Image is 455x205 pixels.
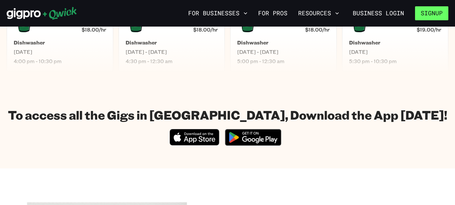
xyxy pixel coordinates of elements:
[255,8,290,19] a: For Pros
[126,58,218,64] span: 4:30 pm - 12:30 am
[237,49,330,55] span: [DATE] - [DATE]
[193,26,218,33] span: $18.00/hr
[221,125,285,150] img: Get it on Google Play
[8,107,447,122] h1: To access all the Gigs in [GEOGRAPHIC_DATA], Download the App [DATE]!
[14,58,106,64] span: 4:00 pm - 10:30 pm
[417,26,441,33] span: $19.00/hr
[14,49,106,55] span: [DATE]
[237,39,330,46] h5: Dishwasher
[126,49,218,55] span: [DATE] - [DATE]
[186,8,250,19] button: For Businesses
[347,6,410,20] a: Business Login
[349,58,442,64] span: 5:30 pm - 10:30 pm
[14,39,106,46] h5: Dishwasher
[305,26,330,33] span: $18.00/hr
[82,26,106,33] span: $18.00/hr
[170,140,220,147] a: Download on the App Store
[349,39,442,46] h5: Dishwasher
[349,49,442,55] span: [DATE]
[237,58,330,64] span: 5:00 pm - 12:30 am
[230,10,337,71] a: $135.00$18.00/hrDishwasher[DATE] - [DATE]5:00 pm - 12:30 am
[415,6,448,20] button: Signup
[342,10,449,71] a: $95.00$19.00/hrDishwasher[DATE]5:30 pm - 10:30 pm
[295,8,342,19] button: Resources
[7,10,113,71] a: $117.00$18.00/hrDishwasher[DATE]4:00 pm - 10:30 pm
[119,10,225,71] a: $144.00$18.00/hrDishwasher[DATE] - [DATE]4:30 pm - 12:30 am
[126,39,218,46] h5: Dishwasher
